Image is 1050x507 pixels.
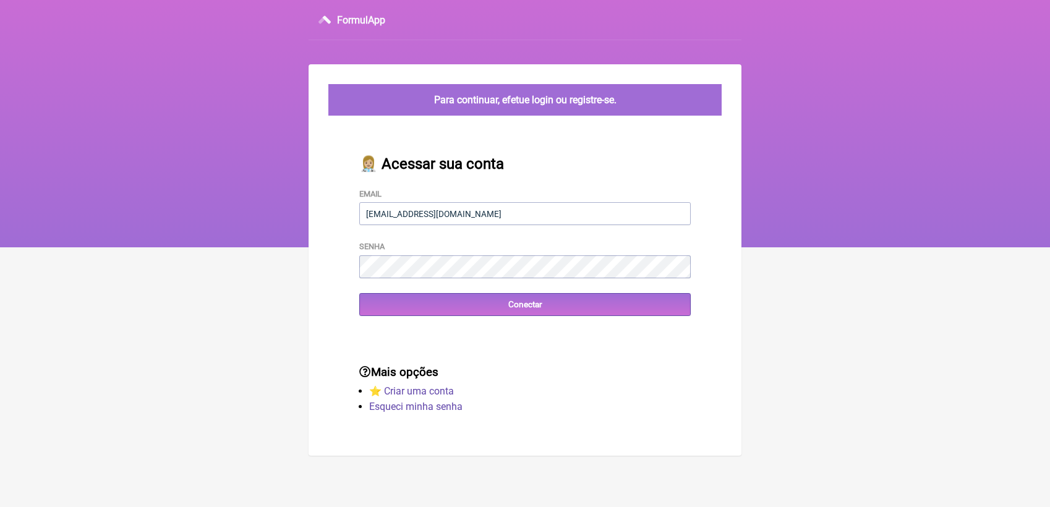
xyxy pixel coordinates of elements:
a: Esqueci minha senha [369,401,463,412]
div: Para continuar, efetue login ou registre-se. [328,84,722,116]
label: Email [359,189,382,198]
input: Conectar [359,293,691,316]
h3: Mais opções [359,365,691,379]
h2: 👩🏼‍⚕️ Acessar sua conta [359,155,691,173]
label: Senha [359,242,385,251]
a: ⭐️ Criar uma conta [369,385,454,397]
h3: FormulApp [337,14,385,26]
